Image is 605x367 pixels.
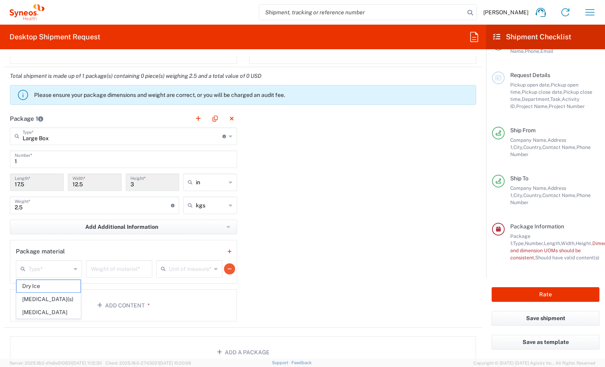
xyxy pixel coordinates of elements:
span: City, [513,192,523,198]
span: [DATE] 10:20:09 [159,361,191,365]
span: Pickup open date, [510,82,551,88]
span: Name, [510,48,525,54]
span: Pickup close date, [522,89,563,95]
span: City, [513,144,523,150]
span: Length, [544,240,561,246]
button: Add Additional Information [10,220,237,234]
h2: Shipment Checklist [493,32,571,42]
span: Task, [550,96,562,102]
span: Server: 2025.18.0-d1e9a510831 [10,361,102,365]
span: Country, [523,192,542,198]
h2: Package 1 [10,115,43,123]
div: Package material [16,247,65,255]
span: [DATE] 11:12:30 [72,361,102,365]
button: Save shipment [492,311,599,326]
span: Width, [561,240,576,246]
span: [PERSON_NAME] [483,9,528,16]
span: Company Name, [510,137,548,143]
span: Add Additional Information [85,223,158,231]
span: Country, [523,144,542,150]
span: Ship From [510,127,536,133]
span: Department, [522,96,550,102]
span: [MEDICAL_DATA](s) [17,293,80,305]
span: Height, [576,240,592,246]
span: Phone, [525,48,540,54]
span: Should have valid content(s) [535,255,599,261]
span: Contact Name, [542,144,576,150]
p: Please ensure your package dimensions and weight are correct, or you will be charged an audit fee. [34,91,473,99]
span: Type, [513,240,525,246]
h2: Desktop Shipment Request [10,32,100,42]
span: Contact Name, [542,192,576,198]
a: Feedback [291,360,312,365]
span: [MEDICAL_DATA] [17,306,80,319]
button: Rate [492,287,599,302]
span: Company Name, [510,185,548,191]
input: Shipment, tracking or reference number [259,5,465,20]
span: Package 1: [510,233,530,246]
span: Email [540,48,553,54]
span: Copyright © [DATE]-[DATE] Agistix Inc., All Rights Reserved [473,359,595,367]
button: Save as template [492,335,599,350]
span: Ship To [510,175,528,182]
a: Support [272,360,292,365]
span: Client: 2025.18.0-27d3021 [105,361,191,365]
span: Request Details [510,72,550,78]
span: Project Name, [516,103,549,109]
button: Add Content* [10,289,237,322]
em: Total shipment is made up of 1 package(s) containing 0 piece(s) weighing 2.5 and a total value of... [4,73,267,79]
span: Number, [525,240,544,246]
span: Project Number [549,103,585,109]
span: Package Information [510,223,564,230]
span: Dry Ice [17,280,80,292]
